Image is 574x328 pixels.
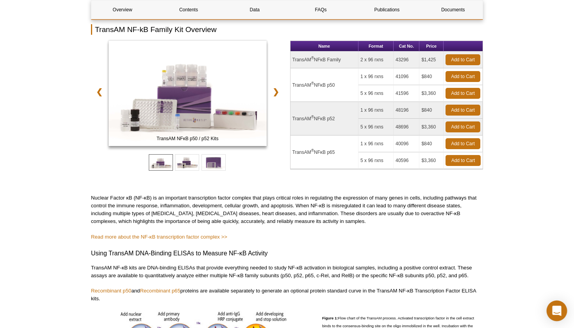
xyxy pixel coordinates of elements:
td: 5 x 96 rxns [358,85,394,102]
td: $840 [419,102,444,119]
p: TransAM NF-κB kits are DNA-binding ELISAs that provide everything needed to study NF-κB activatio... [91,264,483,280]
a: Contents [157,0,219,19]
td: TransAM NFκB Family [291,52,359,68]
h3: Using TransAM DNA-Binding ELISAs to Measure NF-κB Activity [91,249,483,258]
p: and proteins are available separately to generate an optional protein standard curve in the Trans... [91,287,483,303]
td: $3,360 [419,119,444,135]
td: 41596 [394,85,419,102]
a: ❯ [267,83,284,101]
td: 2 x 96 rxns [358,52,394,68]
strong: Figure 1: [322,316,338,320]
td: 40096 [394,135,419,152]
a: Data [224,0,286,19]
sup: ® [311,56,314,60]
td: TransAM NFκB p65 [291,135,359,169]
td: $840 [419,135,444,152]
td: 41096 [394,68,419,85]
a: Overview [91,0,153,19]
td: $1,425 [419,52,444,68]
a: Add to Cart [446,105,480,116]
a: FAQs [290,0,352,19]
a: Publications [356,0,418,19]
td: 1 x 96 rxns [358,135,394,152]
td: 40596 [394,152,419,169]
a: Recombinant p65 [140,288,180,294]
a: Add to Cart [446,54,480,65]
sup: ® [311,115,314,119]
td: 43296 [394,52,419,68]
h2: TransAM NF-kB Family Kit Overview [91,24,483,35]
td: 5 x 96 rxns [358,119,394,135]
p: Nuclear Factor κB (NF-κB) is an important transcription factor complex that plays critical roles ... [91,194,483,225]
td: 48196 [394,102,419,119]
sup: ® [311,81,314,86]
td: TransAM NFκB p52 [291,102,359,135]
td: 1 x 96 rxns [358,102,394,119]
a: ❮ [91,83,108,101]
a: Add to Cart [446,155,481,166]
td: $840 [419,68,444,85]
th: Name [291,41,359,52]
a: TransAM NFκB p50 / p52 Kits [109,41,267,148]
th: Format [358,41,394,52]
td: 48696 [394,119,419,135]
a: Recombinant p50 [91,288,131,294]
td: $3,360 [419,152,444,169]
td: TransAM NFκB p50 [291,68,359,102]
a: Read more about the NF-κB transcription factor complex >> [91,234,227,240]
td: $3,360 [419,85,444,102]
td: 1 x 96 rxns [358,68,394,85]
a: Add to Cart [446,138,480,149]
a: Add to Cart [446,121,480,132]
a: Add to Cart [446,88,480,99]
a: Documents [422,0,484,19]
th: Cat No. [394,41,419,52]
div: Open Intercom Messenger [547,301,567,321]
sup: ® [311,148,314,153]
td: 5 x 96 rxns [358,152,394,169]
a: Add to Cart [446,71,480,82]
th: Price [419,41,444,52]
span: TransAM NFκB p50 / p52 Kits [110,135,265,143]
img: TransAM NFκB p50 / p52 Kits [109,41,267,146]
